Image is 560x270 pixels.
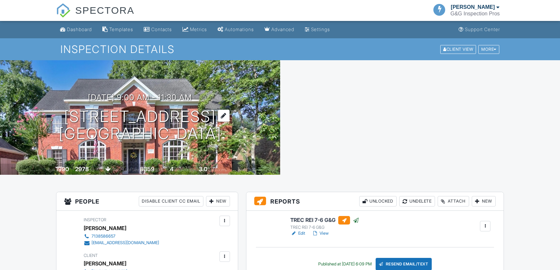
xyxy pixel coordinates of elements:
h1: Inspection Details [60,44,500,55]
span: bathrooms [208,167,227,172]
div: [EMAIL_ADDRESS][DOMAIN_NAME] [92,240,159,245]
div: 1990 [56,166,69,172]
div: Metrics [190,27,207,32]
h3: Reports [246,192,504,211]
div: Automations [225,27,254,32]
div: More [478,45,499,54]
a: Automations (Basic) [215,24,257,36]
span: SPECTORA [75,3,135,17]
div: [PERSON_NAME] [84,259,126,268]
div: Dashboard [67,27,92,32]
div: 3.0 [199,166,207,172]
span: Built [48,167,55,172]
a: TREC REI 7-6 G&G TREC REI 7-6 G&G [290,216,359,230]
div: New [472,196,496,207]
a: [EMAIL_ADDRESS][DOMAIN_NAME] [84,240,159,246]
div: New [206,196,230,207]
div: Unlocked [359,196,397,207]
div: Published at [DATE] 6:09 PM [318,261,372,267]
span: sq. ft. [90,167,99,172]
a: Advanced [262,24,297,36]
a: Edit [290,230,305,237]
div: TREC REI 7-6 G&G [290,225,359,230]
div: [PERSON_NAME] [451,4,495,10]
h3: [DATE] 9:00 am - 11:30 am [88,93,192,102]
a: Settings [302,24,333,36]
a: Support Center [456,24,503,36]
span: Inspector [84,217,106,222]
div: Undelete [399,196,435,207]
div: 4 [170,166,174,172]
img: The Best Home Inspection Software - Spectora [56,3,71,18]
a: 7138586657 [84,233,159,240]
div: [PERSON_NAME] [84,223,126,233]
div: Disable Client CC Email [139,196,203,207]
div: Contacts [151,27,172,32]
div: Templates [109,27,133,32]
div: 2978 [75,166,89,172]
span: slab [112,167,119,172]
span: Client [84,253,98,258]
div: Attach [438,196,469,207]
h3: People [56,192,238,211]
a: SPECTORA [56,10,135,22]
a: Contacts [141,24,175,36]
div: Settings [311,27,330,32]
div: Support Center [465,27,500,32]
div: Advanced [271,27,294,32]
h6: TREC REI 7-6 G&G [290,216,359,225]
span: sq.ft. [156,167,164,172]
a: View [312,230,329,237]
span: bedrooms [175,167,193,172]
h1: [STREET_ADDRESS] [GEOGRAPHIC_DATA] [59,108,221,143]
a: Metrics [180,24,210,36]
a: Templates [100,24,136,36]
div: 8359 [140,166,155,172]
div: 7138586657 [92,234,115,239]
span: Lot Size [125,167,139,172]
a: Client View [440,46,478,51]
a: Dashboard [57,24,94,36]
div: Client View [440,45,476,54]
div: G&G Inspection Pros [450,10,500,17]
